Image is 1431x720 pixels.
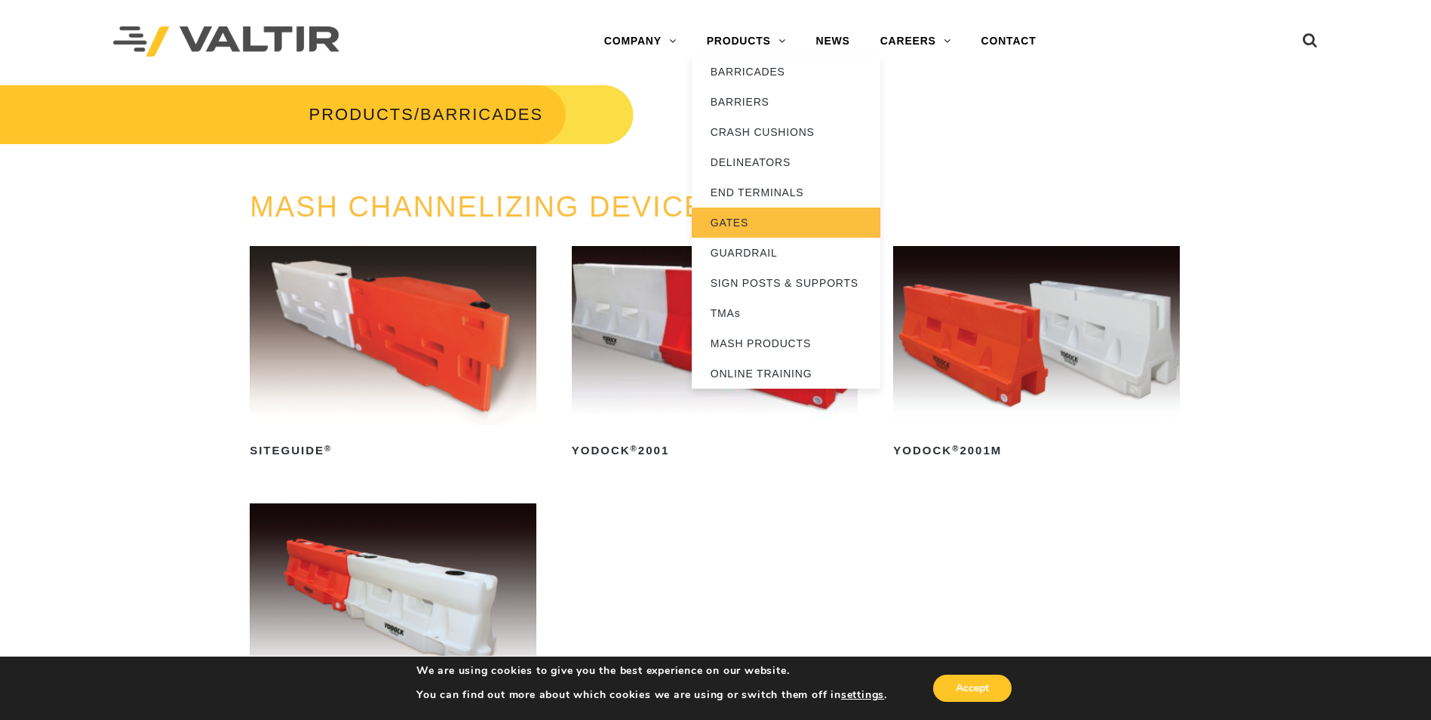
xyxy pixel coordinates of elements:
a: PRODUCTS [309,105,414,124]
a: Yodock®2001MB [250,503,536,720]
a: ONLINE TRAINING [692,358,880,389]
a: PRODUCTS [692,26,801,57]
a: COMPANY [589,26,692,57]
a: SIGN POSTS & SUPPORTS [692,268,880,298]
a: CAREERS [865,26,966,57]
a: END TERMINALS [692,177,880,208]
sup: ® [952,444,960,453]
a: CONTACT [966,26,1052,57]
a: SiteGuide® [250,246,536,463]
a: CRASH CUSHIONS [692,117,880,147]
sup: ® [324,444,332,453]
a: MASH CHANNELIZING DEVICES [250,191,726,223]
img: Yodock 2001 Water Filled Barrier and Barricade [572,246,858,425]
span: BARRICADES [420,105,543,124]
a: NEWS [801,26,865,57]
a: GUARDRAIL [692,238,880,268]
p: We are using cookies to give you the best experience on our website. [416,664,887,678]
button: settings [841,688,884,702]
a: Yodock®2001 [572,246,858,463]
p: You can find out more about which cookies we are using or switch them off in . [416,688,887,702]
h2: Yodock 2001 [572,438,858,463]
a: BARRICADES [692,57,880,87]
a: TMAs [692,298,880,328]
button: Accept [933,675,1012,702]
a: DELINEATORS [692,147,880,177]
a: MASH PRODUCTS [692,328,880,358]
h2: Yodock 2001M [893,438,1180,463]
sup: ® [631,444,638,453]
h2: SiteGuide [250,438,536,463]
img: Valtir [113,26,339,57]
a: Yodock®2001M [893,246,1180,463]
a: GATES [692,208,880,238]
a: BARRIERS [692,87,880,117]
